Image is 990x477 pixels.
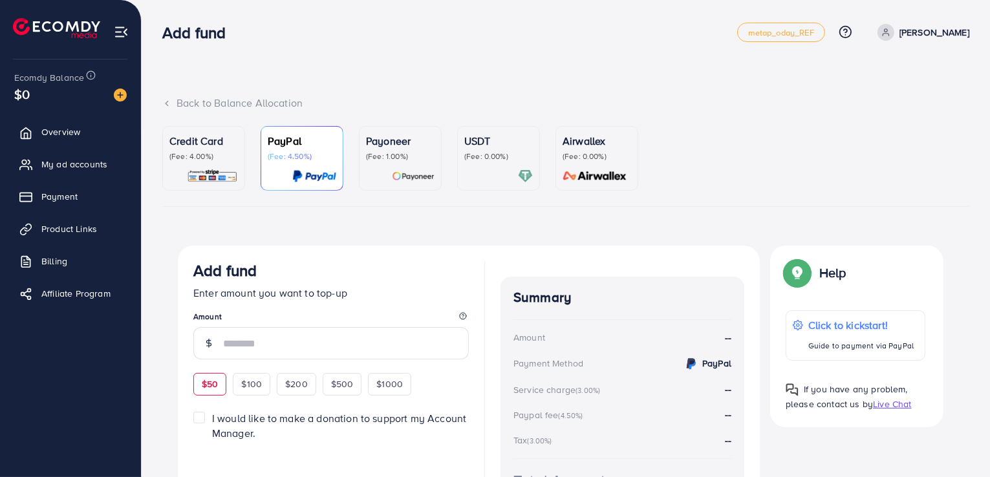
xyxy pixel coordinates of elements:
span: metap_oday_REF [748,28,814,37]
div: Payment Method [513,357,583,370]
span: Billing [41,255,67,268]
img: image [114,89,127,101]
span: Overview [41,125,80,138]
span: Payment [41,190,78,203]
img: card [187,169,238,184]
img: Popup guide [786,383,799,396]
small: (3.00%) [527,436,552,446]
span: Live Chat [873,397,911,410]
p: (Fee: 0.00%) [464,151,533,162]
span: Affiliate Program [41,287,111,300]
strong: PayPal [702,357,731,370]
a: Product Links [10,216,131,242]
h4: Summary [513,290,731,306]
div: Tax [513,434,556,447]
img: menu [114,25,129,39]
a: Payment [10,184,131,209]
img: credit [683,356,699,372]
a: Affiliate Program [10,281,131,306]
span: $100 [241,377,262,390]
p: Enter amount you want to top-up [193,285,469,301]
span: If you have any problem, please contact us by [786,383,908,410]
span: $50 [202,377,218,390]
img: Popup guide [786,261,809,284]
img: card [292,169,336,184]
p: (Fee: 4.50%) [268,151,336,162]
h3: Add fund [193,261,257,280]
p: (Fee: 4.00%) [169,151,238,162]
p: USDT [464,133,533,149]
strong: -- [725,330,731,345]
a: Overview [10,119,131,145]
span: Product Links [41,222,97,235]
a: My ad accounts [10,151,131,177]
p: Guide to payment via PayPal [808,338,914,354]
iframe: Chat [935,419,980,467]
strong: -- [725,433,731,447]
p: Payoneer [366,133,435,149]
span: I would like to make a donation to support my Account Manager. [212,411,466,440]
span: $1000 [376,377,403,390]
small: (4.50%) [559,410,583,421]
img: logo [13,18,100,38]
div: Back to Balance Allocation [162,96,969,111]
p: (Fee: 0.00%) [563,151,631,162]
p: Help [819,265,846,281]
a: Billing [10,248,131,274]
p: [PERSON_NAME] [899,25,969,40]
div: Amount [513,331,545,344]
p: Click to kickstart! [808,317,914,333]
span: $500 [331,377,354,390]
a: [PERSON_NAME] [872,24,969,41]
h3: Add fund [162,23,236,42]
div: Paypal fee [513,408,587,421]
small: (3.00%) [576,385,600,396]
img: card [559,169,631,184]
p: Airwallex [563,133,631,149]
span: Ecomdy Balance [14,71,84,84]
strong: -- [725,382,731,396]
p: PayPal [268,133,336,149]
a: metap_oday_REF [737,23,825,42]
legend: Amount [193,311,469,327]
p: Credit Card [169,133,238,149]
img: card [392,169,435,184]
div: Service charge [513,383,604,396]
span: $200 [285,377,308,390]
span: $0 [14,85,30,103]
p: (Fee: 1.00%) [366,151,435,162]
img: card [518,169,533,184]
span: My ad accounts [41,158,107,171]
strong: -- [725,407,731,421]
